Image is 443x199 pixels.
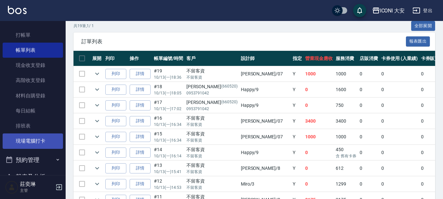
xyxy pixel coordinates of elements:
[152,82,185,97] td: #18
[20,188,53,193] p: 主管
[380,176,419,192] td: 0
[92,100,102,110] button: expand row
[291,66,304,82] td: Y
[154,169,183,175] p: 10/13 (一) 15:41
[186,146,238,153] div: 不留客資
[304,66,334,82] td: 1000
[105,69,126,79] button: 列印
[239,161,291,176] td: [PERSON_NAME] /8
[304,51,334,66] th: 營業現金應收
[358,161,380,176] td: 0
[92,163,102,173] button: expand row
[380,82,419,97] td: 0
[358,145,380,160] td: 0
[304,98,334,113] td: 0
[304,176,334,192] td: 0
[221,83,238,90] p: (660520)
[105,148,126,158] button: 列印
[130,69,151,79] a: 詳情
[3,88,63,103] a: 材料自購登錄
[410,5,435,17] button: 登出
[130,85,151,95] a: 詳情
[380,161,419,176] td: 0
[92,69,102,79] button: expand row
[152,145,185,160] td: #14
[92,116,102,126] button: expand row
[3,133,63,149] a: 現場電腦打卡
[152,98,185,113] td: #17
[154,185,183,190] p: 10/13 (一) 14:53
[358,66,380,82] td: 0
[130,163,151,173] a: 詳情
[380,7,405,15] div: ICONI 大安
[130,100,151,110] a: 詳情
[5,181,18,194] img: Person
[369,4,408,17] button: ICONI 大安
[186,90,238,96] p: 0953791042
[304,161,334,176] td: 0
[154,106,183,112] p: 10/13 (一) 17:02
[334,82,358,97] td: 1600
[239,129,291,145] td: [PERSON_NAME] /07
[81,38,406,45] span: 訂單列表
[74,23,94,29] p: 共 19 筆, 1 / 1
[406,38,430,44] a: 報表匯出
[239,145,291,160] td: Happy /9
[92,85,102,94] button: expand row
[186,122,238,128] p: 不留客資
[334,161,358,176] td: 612
[334,51,358,66] th: 服務消費
[291,113,304,129] td: Y
[291,82,304,97] td: Y
[239,51,291,66] th: 設計師
[154,137,183,143] p: 10/13 (一) 16:34
[3,73,63,88] a: 高階收支登錄
[239,113,291,129] td: [PERSON_NAME] /07
[291,176,304,192] td: Y
[185,51,239,66] th: 客戶
[239,176,291,192] td: Miro /3
[334,113,358,129] td: 3400
[186,68,238,74] div: 不留客資
[130,148,151,158] a: 詳情
[105,163,126,173] button: 列印
[154,153,183,159] p: 10/13 (一) 16:14
[411,21,435,31] button: 全部展開
[291,98,304,113] td: Y
[291,51,304,66] th: 指定
[105,179,126,189] button: 列印
[186,137,238,143] p: 不留客資
[3,151,63,169] button: 預約管理
[3,103,63,118] a: 每日結帳
[186,169,238,175] p: 不留客資
[105,116,126,126] button: 列印
[152,51,185,66] th: 帳單編號/時間
[186,162,238,169] div: 不留客資
[358,51,380,66] th: 店販消費
[3,118,63,133] a: 排班表
[92,179,102,189] button: expand row
[380,66,419,82] td: 0
[334,129,358,145] td: 1000
[358,82,380,97] td: 0
[92,148,102,157] button: expand row
[334,176,358,192] td: 1299
[304,82,334,97] td: 0
[105,100,126,110] button: 列印
[105,132,126,142] button: 列印
[186,130,238,137] div: 不留客資
[380,98,419,113] td: 0
[334,98,358,113] td: 750
[186,153,238,159] p: 不留客資
[8,6,27,14] img: Logo
[128,51,152,66] th: 操作
[105,85,126,95] button: 列印
[406,36,430,47] button: 報表匯出
[186,99,238,106] div: [PERSON_NAME]
[239,66,291,82] td: [PERSON_NAME] /07
[358,113,380,129] td: 0
[104,51,128,66] th: 列印
[186,106,238,112] p: 0953791042
[3,28,63,43] a: 打帳單
[291,161,304,176] td: Y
